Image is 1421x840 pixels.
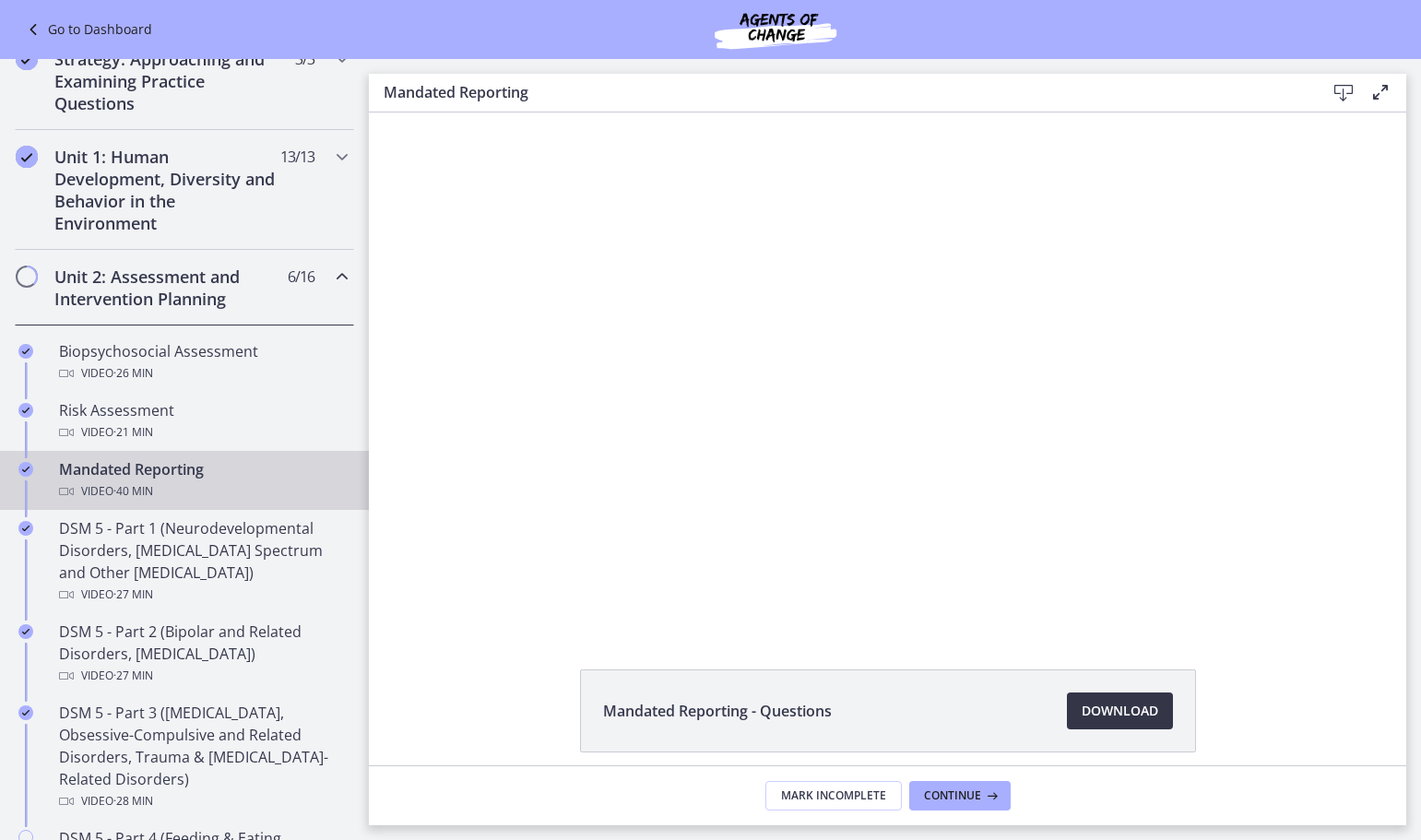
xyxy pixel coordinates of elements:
[909,781,1011,810] button: Continue
[280,146,314,168] span: 13 / 13
[59,517,347,606] div: DSM 5 - Part 1 (Neurodevelopmental Disorders, [MEDICAL_DATA] Spectrum and Other [MEDICAL_DATA])
[765,781,902,810] button: Mark Incomplete
[18,624,33,639] i: Completed
[59,421,347,444] div: Video
[54,266,279,310] h2: Unit 2: Assessment and Intervention Planning
[113,480,153,503] span: · 40 min
[16,48,38,70] i: Completed
[59,621,347,687] div: DSM 5 - Part 2 (Bipolar and Related Disorders, [MEDICAL_DATA])
[113,362,153,385] span: · 26 min
[113,421,153,444] span: · 21 min
[59,340,347,385] div: Biopsychosocial Assessment
[59,480,347,503] div: Video
[59,362,347,385] div: Video
[59,399,347,444] div: Risk Assessment
[18,705,33,720] i: Completed
[59,790,347,812] div: Video
[16,146,38,168] i: Completed
[384,81,1296,103] h3: Mandated Reporting
[369,112,1406,627] iframe: Video Lesson
[59,665,347,687] div: Video
[295,48,314,70] span: 3 / 3
[603,700,832,722] span: Mandated Reporting - Questions
[22,18,152,41] a: Go to Dashboard
[781,788,886,803] span: Mark Incomplete
[1082,700,1158,722] span: Download
[113,584,153,606] span: · 27 min
[1067,692,1173,729] a: Download
[18,462,33,477] i: Completed
[18,403,33,418] i: Completed
[665,7,886,52] img: Agents of Change
[18,344,33,359] i: Completed
[288,266,314,288] span: 6 / 16
[54,48,279,114] h2: Strategy: Approaching and Examining Practice Questions
[59,584,347,606] div: Video
[924,788,981,803] span: Continue
[59,702,347,812] div: DSM 5 - Part 3 ([MEDICAL_DATA], Obsessive-Compulsive and Related Disorders, Trauma & [MEDICAL_DAT...
[59,458,347,503] div: Mandated Reporting
[113,665,153,687] span: · 27 min
[54,146,279,234] h2: Unit 1: Human Development, Diversity and Behavior in the Environment
[113,790,153,812] span: · 28 min
[18,521,33,536] i: Completed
